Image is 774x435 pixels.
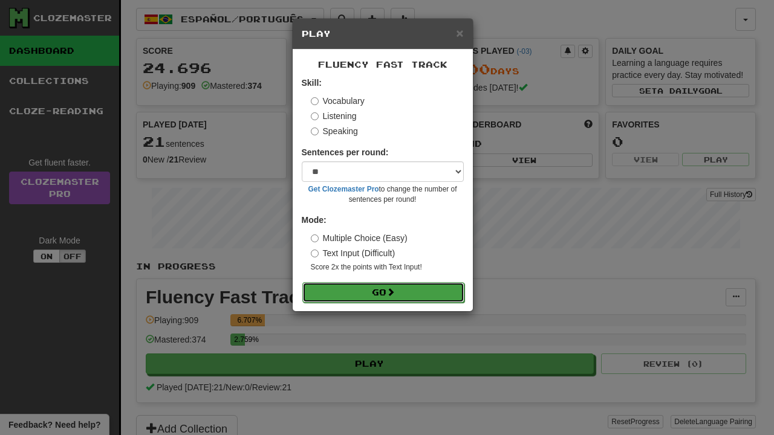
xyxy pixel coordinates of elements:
[311,112,319,120] input: Listening
[311,125,358,137] label: Speaking
[311,247,395,259] label: Text Input (Difficult)
[311,97,319,105] input: Vocabulary
[302,146,389,158] label: Sentences per round:
[456,26,463,40] span: ×
[318,59,447,69] span: Fluency Fast Track
[311,262,464,272] small: Score 2x the points with Text Input !
[311,110,357,122] label: Listening
[308,185,379,193] a: Get Clozemaster Pro
[311,234,319,242] input: Multiple Choice (Easy)
[311,95,365,107] label: Vocabulary
[311,250,319,257] input: Text Input (Difficult)
[302,215,327,225] strong: Mode:
[311,232,408,244] label: Multiple Choice (Easy)
[302,78,322,88] strong: Skill:
[456,27,463,39] button: Close
[302,282,464,303] button: Go
[311,127,319,135] input: Speaking
[302,184,464,205] small: to change the number of sentences per round!
[302,28,464,40] h5: Play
